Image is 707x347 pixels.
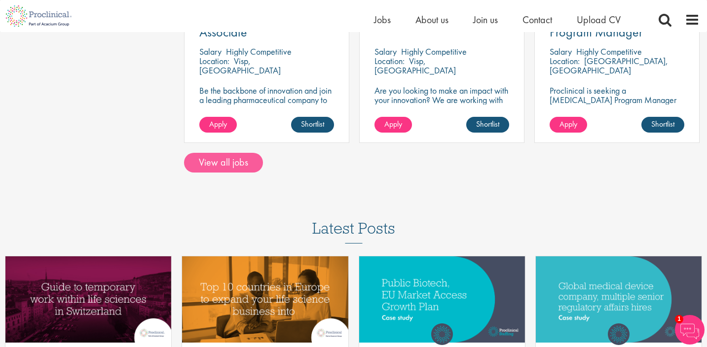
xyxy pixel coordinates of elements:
img: Proclinical Staffing [608,323,630,345]
a: Technical Support Associate [199,14,334,38]
span: Salary [199,46,222,57]
p: Visp, [GEOGRAPHIC_DATA] [374,55,456,76]
a: Shortlist [466,117,509,133]
span: Salary [550,46,572,57]
p: Visp, [GEOGRAPHIC_DATA] [199,55,281,76]
a: Shortlist [291,117,334,133]
span: Location: [374,55,405,67]
a: Join us [473,13,498,26]
a: Shortlist [641,117,684,133]
h3: Latest Posts [312,220,395,243]
p: Are you looking to make an impact with your innovation? We are working with a well-established ph... [374,86,509,133]
p: Highly Competitive [226,46,292,57]
span: Apply [559,119,577,129]
img: Proclinical Staffing [431,323,453,345]
p: Proclinical is seeking a [MEDICAL_DATA] Program Manager to join our client's team for an exciting... [550,86,684,142]
img: Top 10 countries in Europe for life science companies [182,256,348,343]
a: Link to a post [182,256,348,344]
a: Apply [550,117,587,133]
span: 1 [675,315,683,323]
a: Link to a post [359,256,525,344]
span: Apply [209,119,227,129]
a: View all jobs [184,153,263,173]
span: Apply [384,119,402,129]
span: Salary [374,46,397,57]
a: Jobs [374,13,391,26]
a: Upload CV [577,13,621,26]
a: Link to a post [536,256,702,344]
a: About us [415,13,448,26]
span: Location: [550,55,580,67]
a: [MEDICAL_DATA] Program Manager [550,14,684,38]
p: Highly Competitive [576,46,642,57]
a: Apply [374,117,412,133]
a: Link to a post [5,256,171,344]
img: Chatbot [675,315,705,345]
a: Contact [522,13,552,26]
span: Location: [199,55,229,67]
p: [GEOGRAPHIC_DATA], [GEOGRAPHIC_DATA] [550,55,668,76]
p: Be the backbone of innovation and join a leading pharmaceutical company to help keep life-changin... [199,86,334,123]
a: Apply [199,117,237,133]
p: Highly Competitive [401,46,467,57]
